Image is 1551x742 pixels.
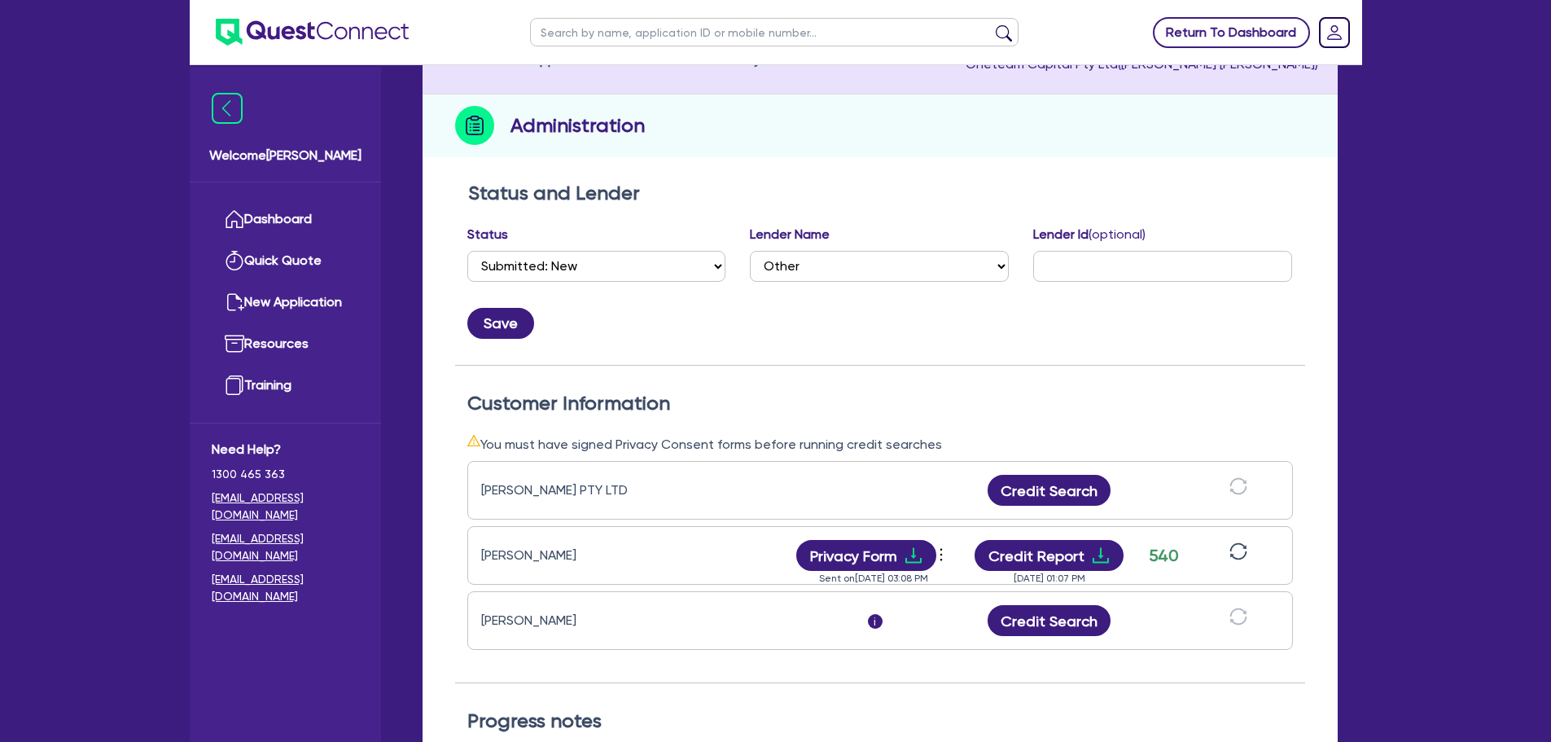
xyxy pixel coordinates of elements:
[510,111,645,140] h2: Administration
[467,308,534,339] button: Save
[988,605,1111,636] button: Credit Search
[212,490,359,524] a: [EMAIL_ADDRESS][DOMAIN_NAME]
[1144,543,1185,568] div: 540
[1229,477,1247,495] span: sync
[481,481,685,500] div: [PERSON_NAME] PTY LTD
[212,93,243,124] img: icon-menu-close
[481,546,685,565] div: [PERSON_NAME]
[613,52,683,68] span: Guarantors
[225,292,244,312] img: new-application
[532,52,589,68] span: Applicant
[212,199,359,240] a: Dashboard
[225,375,244,395] img: training
[750,225,830,244] label: Lender Name
[1225,607,1252,635] button: sync
[225,334,244,353] img: resources
[225,251,244,270] img: quick-quote
[1229,608,1247,626] span: sync
[1033,225,1146,244] label: Lender Id
[455,106,494,145] img: step-icon
[1091,546,1111,565] span: download
[712,52,760,68] span: Security
[868,614,883,629] span: i
[880,52,943,68] span: Contracts
[467,434,480,447] span: warning
[212,240,359,282] a: Quick Quote
[450,52,497,68] span: Quotes
[212,530,359,564] a: [EMAIL_ADDRESS][DOMAIN_NAME]
[481,611,685,630] div: [PERSON_NAME]
[1089,226,1146,242] span: (optional)
[467,434,1293,454] div: You must have signed Privacy Consent forms before running credit searches
[467,709,1293,733] h2: Progress notes
[212,440,359,459] span: Need Help?
[468,182,1292,205] h2: Status and Lender
[467,392,1293,415] h2: Customer Information
[796,540,936,571] button: Privacy Formdownload
[212,571,359,605] a: [EMAIL_ADDRESS][DOMAIN_NAME]
[805,52,842,68] span: Notes
[212,466,359,483] span: 1300 465 363
[467,225,508,244] label: Status
[212,365,359,406] a: Training
[975,540,1124,571] button: Credit Reportdownload
[1225,542,1252,570] button: sync
[1153,17,1310,48] a: Return To Dashboard
[209,146,361,165] span: Welcome [PERSON_NAME]
[216,19,409,46] img: quest-connect-logo-blue
[530,18,1019,46] input: Search by name, application ID or mobile number...
[988,475,1111,506] button: Credit Search
[904,546,923,565] span: download
[212,282,359,323] a: New Application
[1313,11,1356,54] a: Dropdown toggle
[212,323,359,365] a: Resources
[1225,476,1252,505] button: sync
[1229,542,1247,560] span: sync
[936,542,950,569] button: Dropdown toggle
[933,542,949,567] span: more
